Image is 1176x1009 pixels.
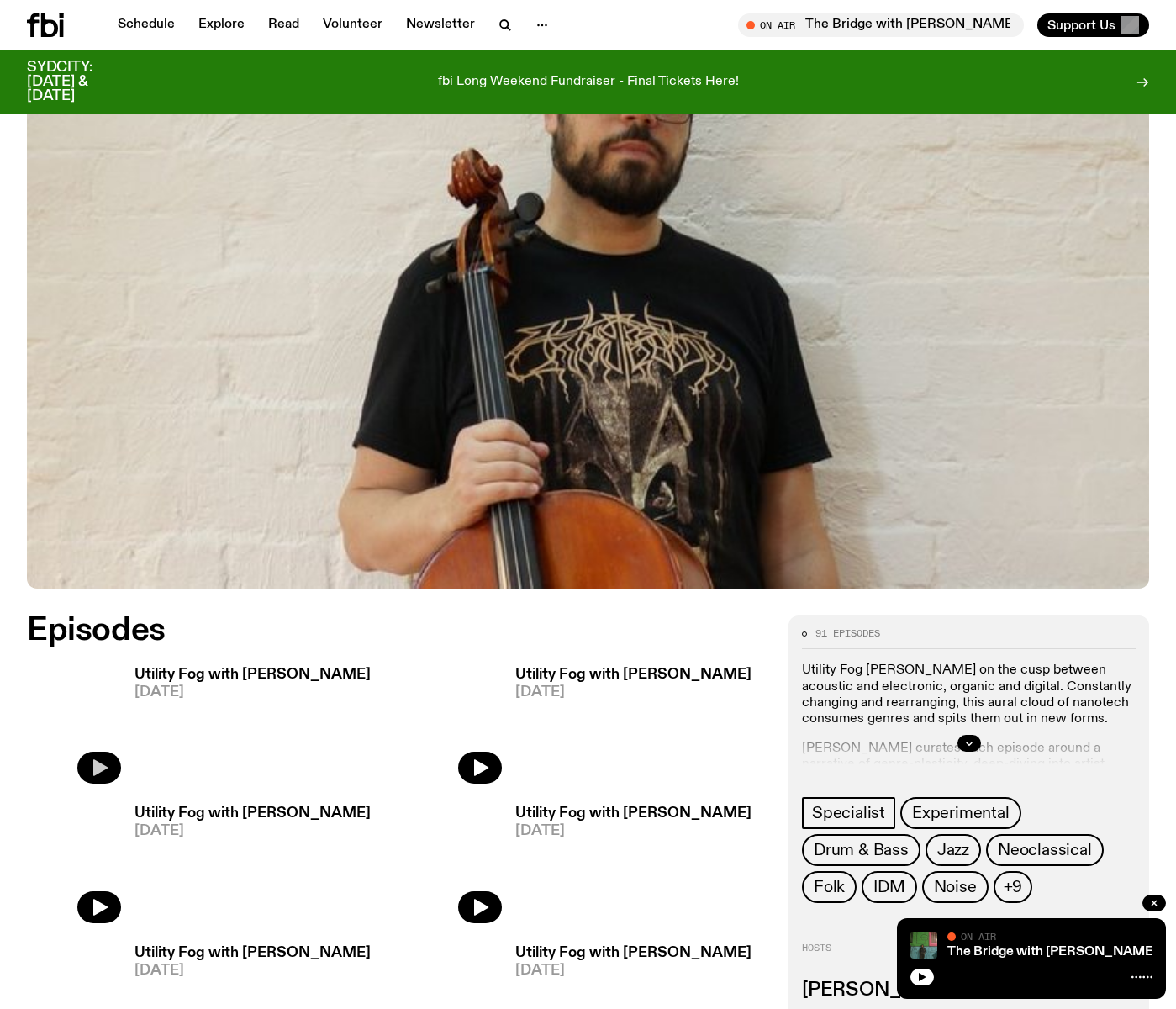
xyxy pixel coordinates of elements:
[134,824,371,838] span: [DATE]
[1047,18,1115,33] span: Support Us
[1037,13,1149,37] button: Support Us
[27,615,768,646] h2: Episodes
[986,834,1104,866] a: Neoclassical
[134,806,371,821] h3: Utility Fog with [PERSON_NAME]
[998,841,1092,859] span: Neoclassical
[121,668,371,784] a: Utility Fog with [PERSON_NAME][DATE]
[937,841,969,859] span: Jazz
[134,668,371,682] h3: Utility Fog with [PERSON_NAME]
[502,668,751,784] a: Utility Fog with [PERSON_NAME][DATE]
[802,981,1136,1000] h3: [PERSON_NAME]
[812,804,885,822] span: Specialist
[121,806,371,923] a: Utility Fog with [PERSON_NAME][DATE]
[912,804,1010,822] span: Experimental
[873,878,904,896] span: IDM
[802,834,920,866] a: Drum & Bass
[934,878,977,896] span: Noise
[947,945,1158,959] a: The Bridge with [PERSON_NAME]
[188,13,255,37] a: Explore
[313,13,393,37] a: Volunteer
[814,841,909,859] span: Drum & Bass
[802,797,895,829] a: Specialist
[900,797,1021,829] a: Experimental
[134,685,371,700] span: [DATE]
[438,75,739,90] p: fbi Long Weekend Fundraiser - Final Tickets Here!
[515,824,751,838] span: [DATE]
[1004,878,1023,896] span: +9
[515,685,751,700] span: [DATE]
[502,806,751,923] a: Utility Fog with [PERSON_NAME][DATE]
[27,61,134,103] h3: SYDCITY: [DATE] & [DATE]
[738,13,1024,37] button: On AirThe Bridge with [PERSON_NAME]
[910,932,937,959] img: Amelia Sparke is wearing a black hoodie and pants, leaning against a blue, green and pink wall wi...
[396,13,485,37] a: Newsletter
[961,931,996,942] span: On Air
[108,13,185,37] a: Schedule
[802,663,1136,727] p: Utility Fog [PERSON_NAME] on the cusp between acoustic and electronic, organic and digital. Const...
[515,806,751,821] h3: Utility Fog with [PERSON_NAME]
[994,871,1033,903] button: +9
[862,871,916,903] a: IDM
[815,629,880,638] span: 91 episodes
[515,964,751,978] span: [DATE]
[814,878,845,896] span: Folk
[134,964,371,978] span: [DATE]
[802,943,1136,964] h2: Hosts
[922,871,989,903] a: Noise
[515,946,751,960] h3: Utility Fog with [PERSON_NAME]
[134,946,371,960] h3: Utility Fog with [PERSON_NAME]
[515,668,751,682] h3: Utility Fog with [PERSON_NAME]
[802,871,857,903] a: Folk
[926,834,981,866] a: Jazz
[258,13,309,37] a: Read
